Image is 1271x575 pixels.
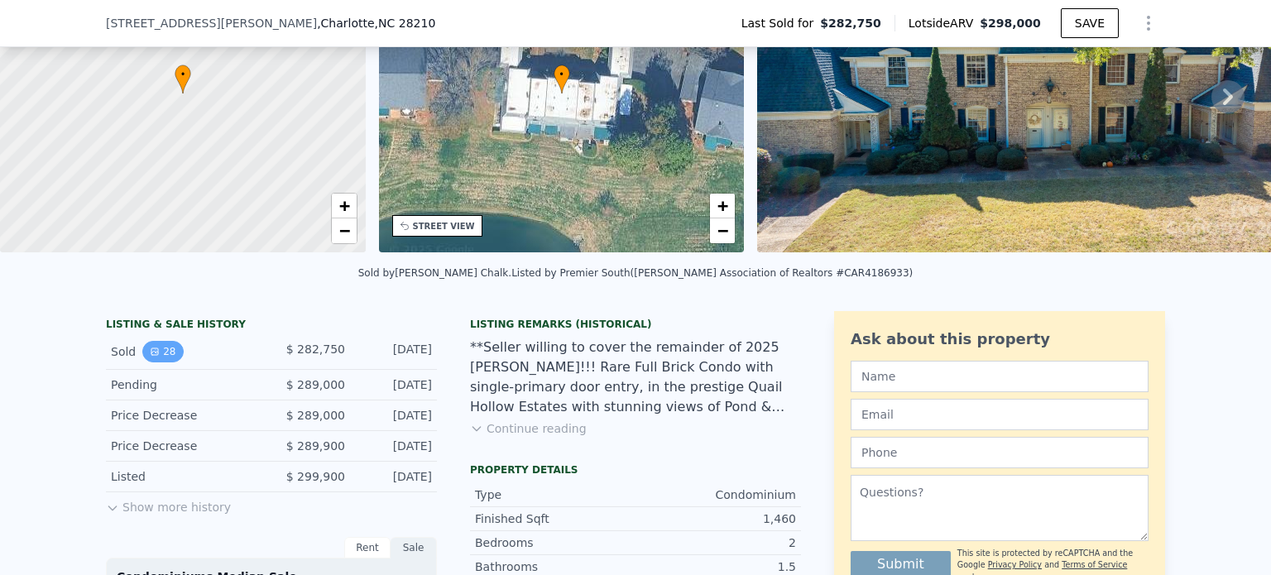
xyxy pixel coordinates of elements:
[470,463,801,477] div: Property details
[111,376,258,393] div: Pending
[710,194,735,218] a: Zoom in
[470,318,801,331] div: Listing Remarks (Historical)
[820,15,881,31] span: $282,750
[470,338,801,417] div: **Seller willing to cover the remainder of 2025 [PERSON_NAME]!!! Rare Full Brick Condo with singl...
[1061,8,1119,38] button: SAVE
[286,378,345,391] span: $ 289,000
[358,376,432,393] div: [DATE]
[338,195,349,216] span: +
[111,341,258,362] div: Sold
[717,220,728,241] span: −
[1062,560,1127,569] a: Terms of Service
[710,218,735,243] a: Zoom out
[851,399,1149,430] input: Email
[142,341,183,362] button: View historical data
[175,67,191,82] span: •
[111,438,258,454] div: Price Decrease
[317,15,435,31] span: , Charlotte
[286,409,345,422] span: $ 289,000
[358,407,432,424] div: [DATE]
[375,17,436,30] span: , NC 28210
[635,534,796,551] div: 2
[741,15,821,31] span: Last Sold for
[391,537,437,558] div: Sale
[338,220,349,241] span: −
[413,220,475,232] div: STREET VIEW
[175,65,191,93] div: •
[358,341,432,362] div: [DATE]
[988,560,1042,569] a: Privacy Policy
[286,439,345,453] span: $ 289,900
[111,468,258,485] div: Listed
[470,420,587,437] button: Continue reading
[909,15,980,31] span: Lotside ARV
[475,558,635,575] div: Bathrooms
[344,537,391,558] div: Rent
[475,510,635,527] div: Finished Sqft
[851,328,1149,351] div: Ask about this property
[475,486,635,503] div: Type
[358,438,432,454] div: [DATE]
[851,361,1149,392] input: Name
[286,470,345,483] span: $ 299,900
[1132,7,1165,40] button: Show Options
[106,15,317,31] span: [STREET_ADDRESS][PERSON_NAME]
[286,343,345,356] span: $ 282,750
[980,17,1041,30] span: $298,000
[635,510,796,527] div: 1,460
[111,407,258,424] div: Price Decrease
[106,318,437,334] div: LISTING & SALE HISTORY
[332,194,357,218] a: Zoom in
[358,267,511,279] div: Sold by [PERSON_NAME] Chalk .
[635,486,796,503] div: Condominium
[554,67,570,82] span: •
[635,558,796,575] div: 1.5
[475,534,635,551] div: Bedrooms
[554,65,570,93] div: •
[332,218,357,243] a: Zoom out
[851,437,1149,468] input: Phone
[106,492,231,515] button: Show more history
[358,468,432,485] div: [DATE]
[717,195,728,216] span: +
[511,267,913,279] div: Listed by Premier South ([PERSON_NAME] Association of Realtors #CAR4186933)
